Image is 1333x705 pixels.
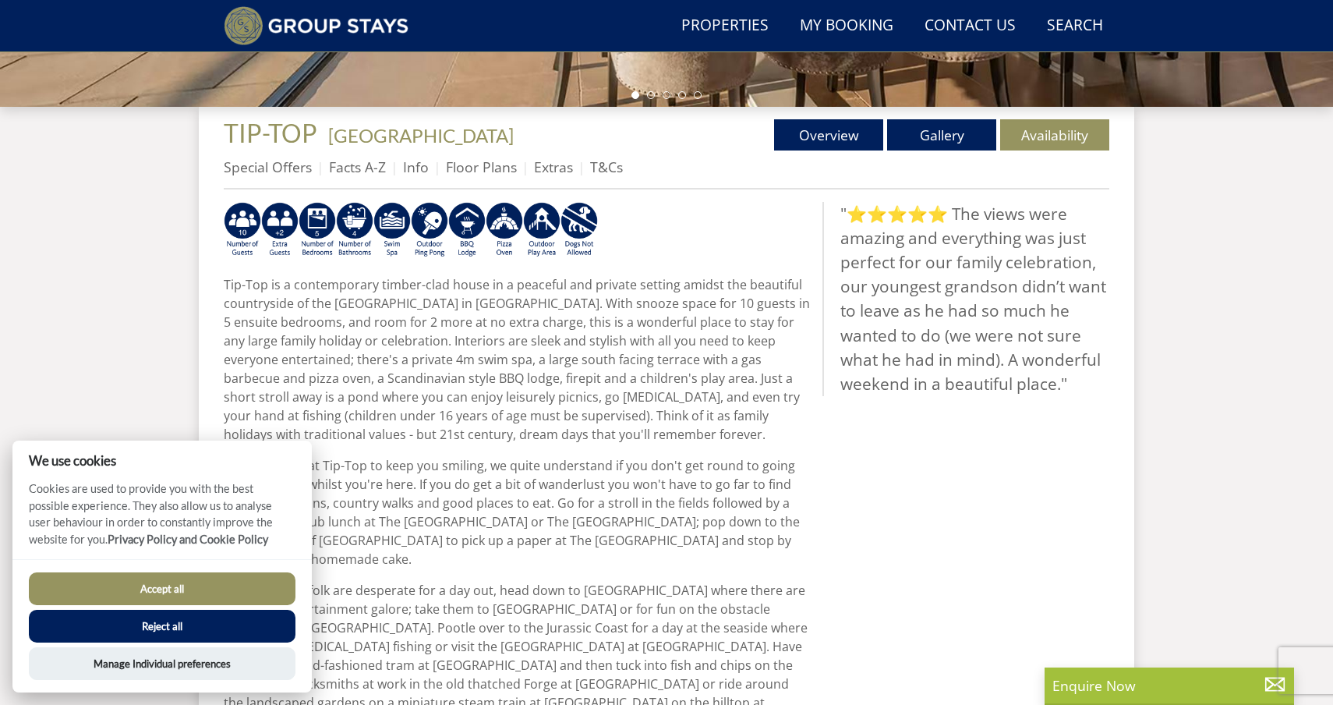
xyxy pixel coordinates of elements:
img: AD_4nXfIDypzEhr4tgHXN8K3MD1p7znM45NZOrDUr-tju6-YuZEzHryyEaZ92AZRhOafWKTOlmQ1mxxcSh2xE9_4UtiUtOz26... [299,202,336,258]
button: Manage Individual preferences [29,647,295,680]
a: Info [403,158,429,176]
img: AD_4nXdn99pI1dG_MZ3rRvZGvEasa8mQYQuPF1MzmnPGjj6PWFnXF41KBg6DFuKGumpc8TArkkr5Vh_xbTBM_vn_i1NdeLBYY... [373,202,411,258]
a: Contact Us [918,9,1022,44]
a: Floor Plans [446,158,517,176]
img: AD_4nXdwR17_HXiRas-4jxQOQpFrnPX1mpfqx6do11Y_Nw7v0c1EVt9-tKDSBYWazCGLr7ANO2hyNzTLlATjN3kUCYdXtddgf... [486,202,523,258]
img: Group Stays [224,6,408,45]
a: TIP-TOP [224,118,322,148]
a: Privacy Policy and Cookie Policy [108,533,268,546]
button: Reject all [29,610,295,643]
a: Facts A-Z [329,158,386,176]
a: Overview [774,119,883,151]
a: My Booking [794,9,900,44]
button: Accept all [29,572,295,605]
p: With so much at Tip-Top to keep you smiling, we quite understand if you don't get round to going ... [224,456,810,569]
img: AD_4nXcy0HGcWq0J58LOYxlnSwjVFwquWFvCZzbxSKcxp4HYiQm3ScM_WSVrrYu9bYRIOW8FKoV29fZURc5epz-Si4X9-ID0x... [336,202,373,258]
a: Special Offers [224,158,312,176]
p: Tip-Top is a contemporary timber-clad house in a peaceful and private setting amidst the beautifu... [224,275,810,444]
p: Enquire Now [1052,675,1286,696]
a: Properties [675,9,775,44]
span: TIP-TOP [224,118,317,148]
a: Search [1041,9,1109,44]
a: Gallery [887,119,996,151]
img: AD_4nXfjdDqPkGBf7Vpi6H87bmAUe5GYCbodrAbU4sf37YN55BCjSXGx5ZgBV7Vb9EJZsXiNVuyAiuJUB3WVt-w9eJ0vaBcHg... [523,202,560,258]
img: AD_4nXdtMqFLQeNd5SD_yg5mtFB1sUCemmLv_z8hISZZtoESff8uqprI2Ap3l0Pe6G3wogWlQaPaciGoyoSy1epxtlSaMm8_H... [560,202,598,258]
span: - [322,124,514,147]
img: AD_4nXderG6DENx_2_9dnFQi1Va4rwcomwYm4zVC_jzZzm_1sLeCAGj_DBBvbmq-KspNiRNvbgr313aEBba5KddYqaQkmY34H... [411,202,448,258]
a: [GEOGRAPHIC_DATA] [328,124,514,147]
h2: We use cookies [12,453,312,468]
a: T&Cs [590,158,623,176]
img: AD_4nXfdu1WaBqbCvRx5dFd3XGC71CFesPHPPZknGuZzXQvBzugmLudJYyY22b9IpSVlKbnRjXo7AJLKEyhYodtd_Fvedgm5q... [448,202,486,258]
img: AD_4nXeP6WuvG491uY6i5ZIMhzz1N248Ei-RkDHdxvvjTdyF2JXhbvvI0BrTCyeHgyWBEg8oAgd1TvFQIsSlzYPCTB7K21VoI... [261,202,299,258]
a: Extras [534,158,573,176]
p: Cookies are used to provide you with the best possible experience. They also allow us to analyse ... [12,480,312,559]
img: AD_4nXcjZZilil9957s1EuoigEc7YoL1i3omIF2Nph7BBMCC_P_Btqq1bUlBOovU15nE_hDdWFgcJsXzgNYb5VQEIxrsNeQ5U... [224,202,261,258]
blockquote: "⭐⭐⭐⭐⭐ The views were amazing and everything was just perfect for our family celebration, our you... [822,202,1109,397]
a: Availability [1000,119,1109,151]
